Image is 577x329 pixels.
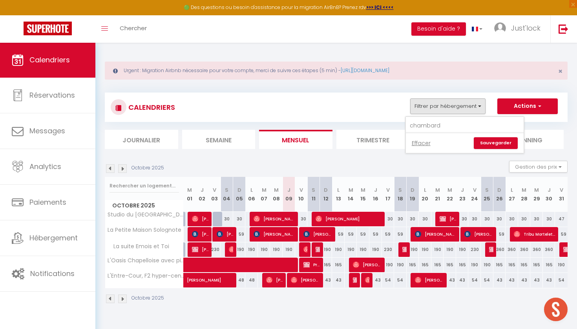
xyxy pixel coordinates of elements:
[489,242,493,257] span: [PERSON_NAME] (261419)
[493,177,506,212] th: 26
[30,269,75,278] span: Notifications
[394,227,407,242] div: 59
[29,197,66,207] span: Paiements
[332,227,345,242] div: 59
[126,98,175,116] h3: CALENDRIERS
[283,242,295,257] div: 190
[221,177,233,212] th: 04
[382,242,394,257] div: 230
[394,258,407,272] div: 190
[105,62,568,80] div: Urgent : Migration Airbnb nécessaire pour votre compte, merci de suivre ces étapes (5 min) -
[303,242,308,257] span: [PERSON_NAME]
[555,227,568,242] div: 59
[491,130,564,149] li: Planning
[316,242,320,257] span: [PERSON_NAME]
[266,273,283,287] span: [PERSON_NAME]
[229,242,233,257] span: [PERSON_NAME]
[105,130,178,149] li: Journalier
[461,186,464,194] abbr: J
[543,273,555,287] div: 43
[518,242,531,257] div: 360
[497,186,501,194] abbr: D
[382,227,394,242] div: 59
[258,242,270,257] div: 190
[464,227,494,242] span: [PERSON_NAME]
[424,186,426,194] abbr: L
[509,161,568,173] button: Gestion des prix
[114,15,153,43] a: Chercher
[270,177,283,212] th: 08
[555,273,568,287] div: 54
[558,68,562,75] button: Close
[444,177,456,212] th: 22
[332,242,345,257] div: 190
[353,257,382,272] span: [PERSON_NAME]
[493,227,506,242] div: 59
[106,227,181,233] span: La Petite Maison Solognote
[382,258,394,272] div: 190
[394,177,407,212] th: 18
[555,258,568,272] div: 190
[361,186,365,194] abbr: M
[221,212,233,226] div: 30
[407,212,419,226] div: 30
[225,186,228,194] abbr: S
[233,227,246,242] div: 59
[456,212,469,226] div: 30
[518,258,531,272] div: 165
[558,66,562,76] span: ×
[258,177,270,212] th: 07
[345,242,357,257] div: 190
[444,258,456,272] div: 165
[303,227,333,242] span: [PERSON_NAME]
[213,186,216,194] abbr: V
[410,98,486,114] button: Filtrer par hébergement
[283,177,295,212] th: 09
[415,227,457,242] span: [PERSON_NAME]
[405,116,524,154] div: Filtrer par hébergement
[187,269,259,284] span: [PERSON_NAME]
[506,273,518,287] div: 43
[431,258,444,272] div: 165
[217,227,234,242] span: [PERSON_NAME]
[106,273,185,279] span: L'Entre-Cour, F2 hyper-centre [GEOGRAPHIC_DATA]
[544,298,568,321] div: Ouvrir le chat
[419,258,431,272] div: 165
[29,126,65,136] span: Messages
[184,177,196,212] th: 01
[336,130,410,149] li: Trimestre
[259,130,332,149] li: Mensuel
[369,227,382,242] div: 59
[560,186,563,194] abbr: V
[559,24,568,34] img: logout
[412,139,431,147] a: Effacer
[407,242,419,257] div: 190
[406,119,524,133] input: Rechercher un logement...
[506,258,518,272] div: 165
[208,177,221,212] th: 03
[511,23,540,33] span: Just'lock
[270,242,283,257] div: 190
[357,242,369,257] div: 190
[369,177,382,212] th: 16
[254,227,296,242] span: [PERSON_NAME]
[481,212,493,226] div: 30
[131,164,164,172] p: Octobre 2025
[447,186,452,194] abbr: M
[208,242,221,257] div: 230
[29,90,75,100] span: Réservations
[382,177,394,212] th: 17
[468,273,481,287] div: 54
[394,212,407,226] div: 30
[493,273,506,287] div: 43
[530,177,543,212] th: 29
[530,242,543,257] div: 360
[312,186,315,194] abbr: S
[481,258,493,272] div: 190
[366,4,394,11] a: >>> ICI <<<<
[307,177,320,212] th: 11
[262,186,267,194] abbr: M
[456,273,469,287] div: 43
[29,55,70,65] span: Calendriers
[295,177,308,212] th: 10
